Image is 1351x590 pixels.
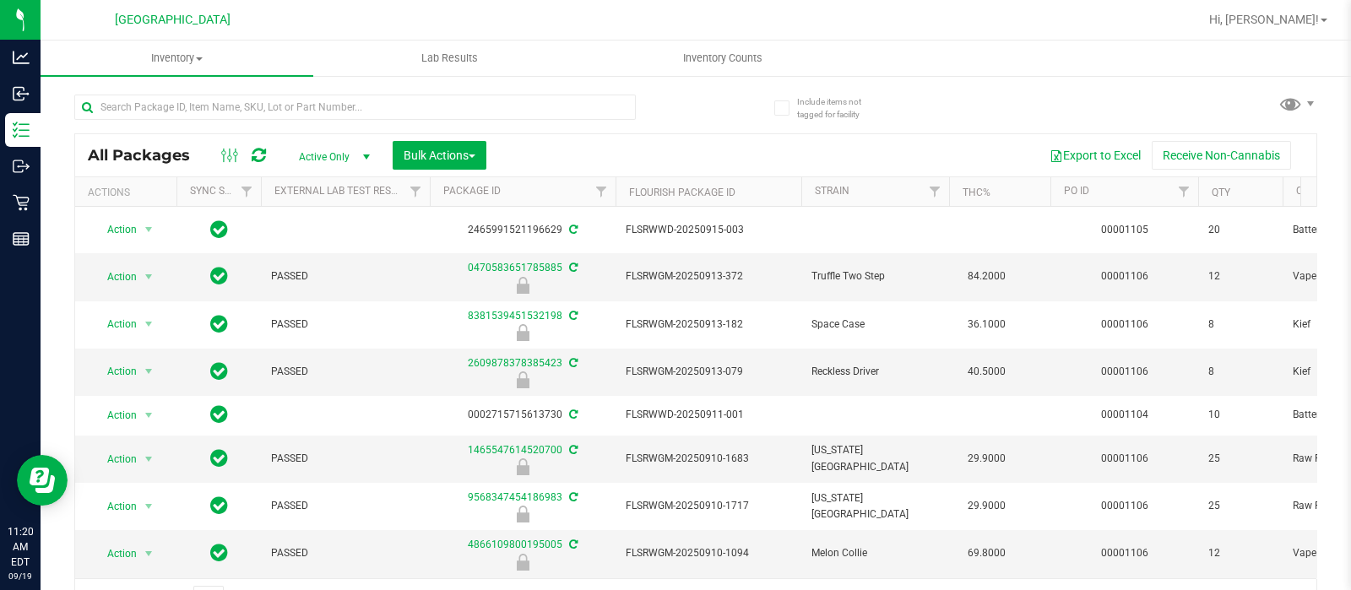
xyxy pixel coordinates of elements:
span: Space Case [811,317,939,333]
span: Sync from Compliance System [567,310,578,322]
a: External Lab Test Result [274,185,407,197]
span: Sync from Compliance System [567,224,578,235]
span: Reckless Driver [811,364,939,380]
a: 1465547614520700 [468,444,562,456]
button: Export to Excel [1039,141,1152,170]
span: FLSRWGM-20250913-372 [626,268,791,284]
span: [US_STATE] [GEOGRAPHIC_DATA] [811,490,939,522]
span: select [138,495,160,518]
inline-svg: Outbound [13,158,30,175]
span: In Sync [210,494,228,517]
span: Include items not tagged for facility [797,95,882,121]
span: In Sync [210,218,228,241]
a: 00001106 [1101,270,1148,282]
div: Newly Received [427,506,618,522]
span: Action [92,447,138,471]
span: Inventory [41,51,313,66]
span: select [138,360,160,383]
inline-svg: Analytics [13,49,30,66]
a: Flourish Package ID [629,187,735,198]
span: PASSED [271,498,420,514]
span: Sync from Compliance System [567,262,578,273]
a: Filter [402,177,430,206]
span: select [138,218,160,241]
div: Actions [88,187,170,198]
span: Truffle Two Step [811,268,939,284]
a: Filter [233,177,261,206]
span: Bulk Actions [404,149,475,162]
inline-svg: Retail [13,194,30,211]
span: FLSRWWD-20250915-003 [626,222,791,238]
iframe: Resource center [17,455,68,506]
a: Filter [588,177,616,206]
span: Sync from Compliance System [567,409,578,420]
span: PASSED [271,364,420,380]
span: [GEOGRAPHIC_DATA] [115,13,231,27]
div: Newly Received [427,277,618,294]
span: Action [92,360,138,383]
a: Qty [1212,187,1230,198]
div: Newly Received [427,324,618,341]
a: 00001106 [1101,547,1148,559]
a: THC% [963,187,990,198]
span: FLSRWGM-20250913-182 [626,317,791,333]
span: PASSED [271,317,420,333]
span: In Sync [210,447,228,470]
span: 25 [1208,451,1272,467]
span: 10 [1208,407,1272,423]
span: [US_STATE] [GEOGRAPHIC_DATA] [811,442,939,474]
div: 2465991521196629 [427,222,618,238]
p: 09/19 [8,570,33,582]
input: Search Package ID, Item Name, SKU, Lot or Part Number... [74,95,636,120]
span: 8 [1208,317,1272,333]
span: FLSRWGM-20250910-1717 [626,498,791,514]
span: 84.2000 [959,264,1014,289]
div: Newly Received [427,371,618,388]
span: 69.8000 [959,541,1014,566]
a: 9568347454186983 [468,491,562,503]
span: Sync from Compliance System [567,491,578,503]
span: FLSRWWD-20250911-001 [626,407,791,423]
span: select [138,265,160,289]
a: 8381539451532198 [468,310,562,322]
inline-svg: Inventory [13,122,30,138]
a: Filter [921,177,949,206]
span: 12 [1208,268,1272,284]
div: 0002715715613730 [427,407,618,423]
span: FLSRWGM-20250913-079 [626,364,791,380]
span: PASSED [271,268,420,284]
span: select [138,542,160,566]
a: 0470583651785885 [468,262,562,273]
span: In Sync [210,312,228,336]
span: 25 [1208,498,1272,514]
span: select [138,403,160,427]
a: Lab Results [313,41,586,76]
button: Bulk Actions [393,141,486,170]
p: 11:20 AM EDT [8,524,33,570]
span: Action [92,218,138,241]
span: PASSED [271,545,420,561]
span: In Sync [210,403,228,426]
span: Melon Collie [811,545,939,561]
span: In Sync [210,360,228,383]
a: Package ID [443,185,501,197]
span: 29.9000 [959,494,1014,518]
span: Inventory Counts [660,51,785,66]
div: Newly Received [427,554,618,571]
span: Action [92,312,138,336]
span: Sync from Compliance System [567,539,578,550]
span: Action [92,265,138,289]
button: Receive Non-Cannabis [1152,141,1291,170]
span: 29.9000 [959,447,1014,471]
inline-svg: Inbound [13,85,30,102]
span: select [138,447,160,471]
a: 2609878378385423 [468,357,562,369]
span: In Sync [210,541,228,565]
span: 36.1000 [959,312,1014,337]
span: 20 [1208,222,1272,238]
span: 8 [1208,364,1272,380]
a: 00001106 [1101,452,1148,464]
span: 12 [1208,545,1272,561]
span: All Packages [88,146,207,165]
span: select [138,312,160,336]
